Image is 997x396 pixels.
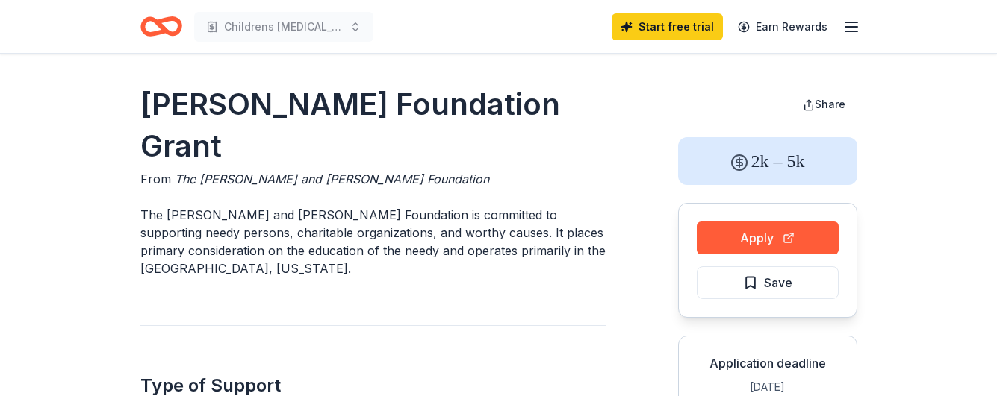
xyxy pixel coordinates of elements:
button: Apply [697,221,839,254]
div: Application deadline [691,354,845,372]
div: 2k – 5k [678,137,857,185]
button: Childrens [MEDICAL_DATA] Care Packages [194,12,373,42]
a: Home [140,9,182,44]
span: Save [764,273,792,292]
button: Share [791,89,857,119]
span: Share [815,98,845,110]
div: From [140,170,606,188]
span: The [PERSON_NAME] and [PERSON_NAME] Foundation [175,172,489,186]
div: [DATE] [691,378,845,396]
p: The [PERSON_NAME] and [PERSON_NAME] Foundation is committed to supporting needy persons, charitab... [140,206,606,277]
h1: [PERSON_NAME] Foundation Grant [140,84,606,167]
span: Childrens [MEDICAL_DATA] Care Packages [224,18,344,36]
a: Earn Rewards [729,13,836,40]
a: Start free trial [612,13,723,40]
button: Save [697,266,839,299]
